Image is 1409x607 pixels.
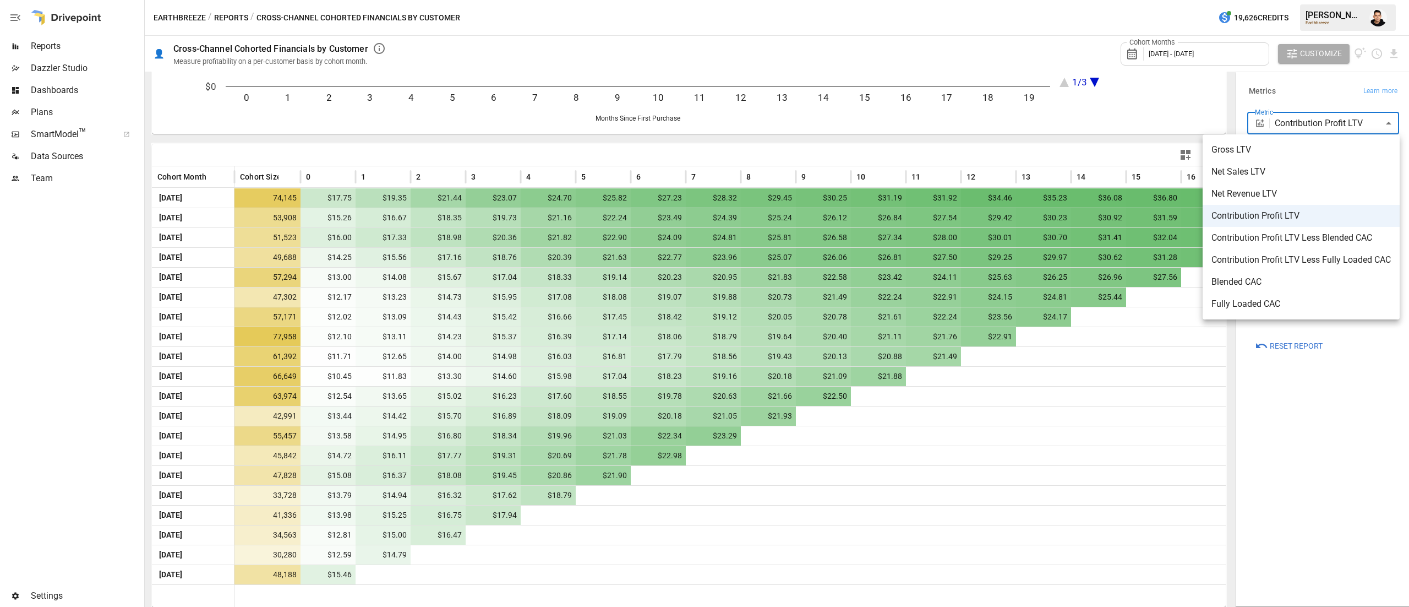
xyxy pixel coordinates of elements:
[1211,209,1391,223] span: Contribution Profit LTV
[1211,165,1391,178] span: Net Sales LTV
[1211,253,1391,267] span: Contribution Profit LTV Less Fully Loaded CAC
[1211,143,1391,156] span: Gross LTV
[1211,231,1391,245] span: Contribution Profit LTV Less Blended CAC
[1211,297,1391,311] span: Fully Loaded CAC
[1211,275,1391,289] span: Blended CAC
[1211,187,1391,200] span: Net Revenue LTV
